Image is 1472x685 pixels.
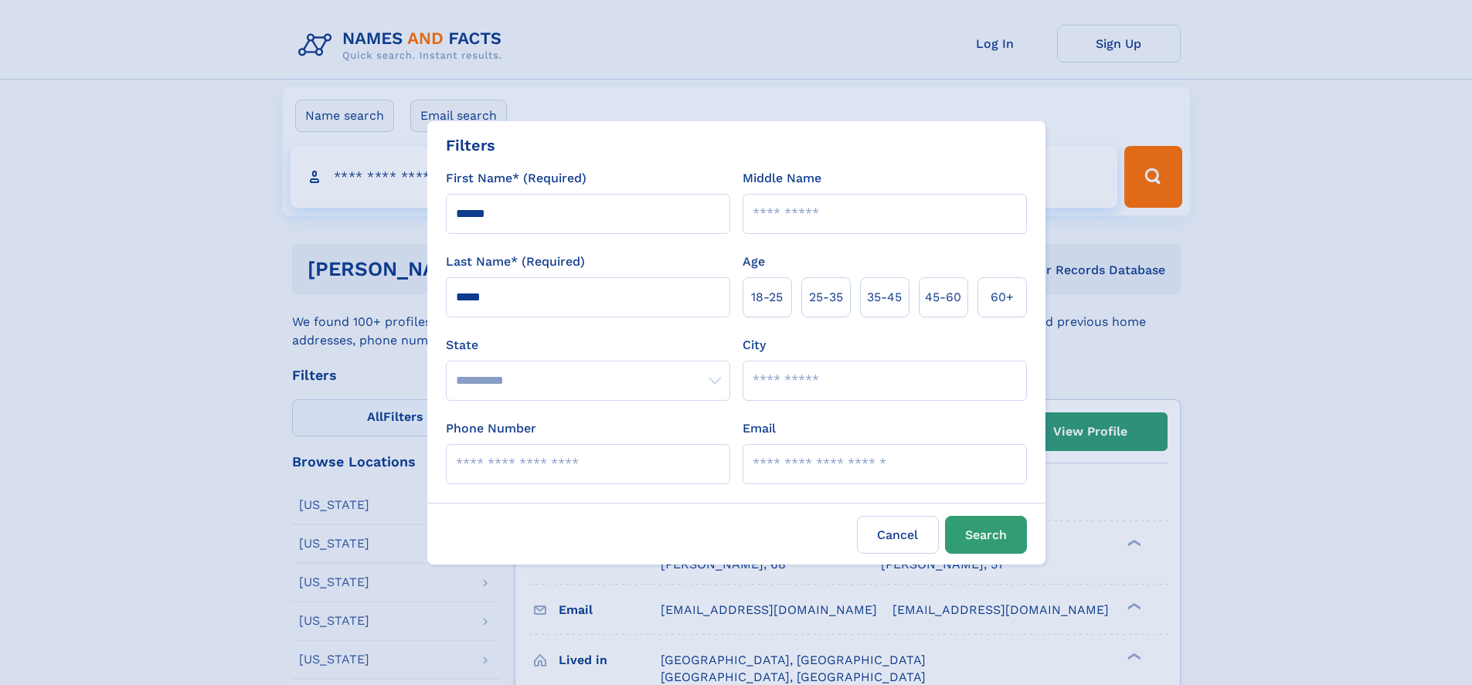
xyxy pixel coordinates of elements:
div: Filters [446,134,495,157]
label: Middle Name [743,169,821,188]
label: State [446,336,730,354]
label: Email [743,419,776,438]
span: 45‑60 [925,288,961,307]
label: Age [743,253,765,271]
span: 18‑25 [751,288,783,307]
span: 35‑45 [867,288,902,307]
label: City [743,336,766,354]
label: Last Name* (Required) [446,253,585,271]
button: Search [945,516,1027,554]
label: Phone Number [446,419,536,438]
label: Cancel [857,516,939,554]
span: 25‑35 [809,288,843,307]
span: 60+ [991,288,1014,307]
label: First Name* (Required) [446,169,586,188]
